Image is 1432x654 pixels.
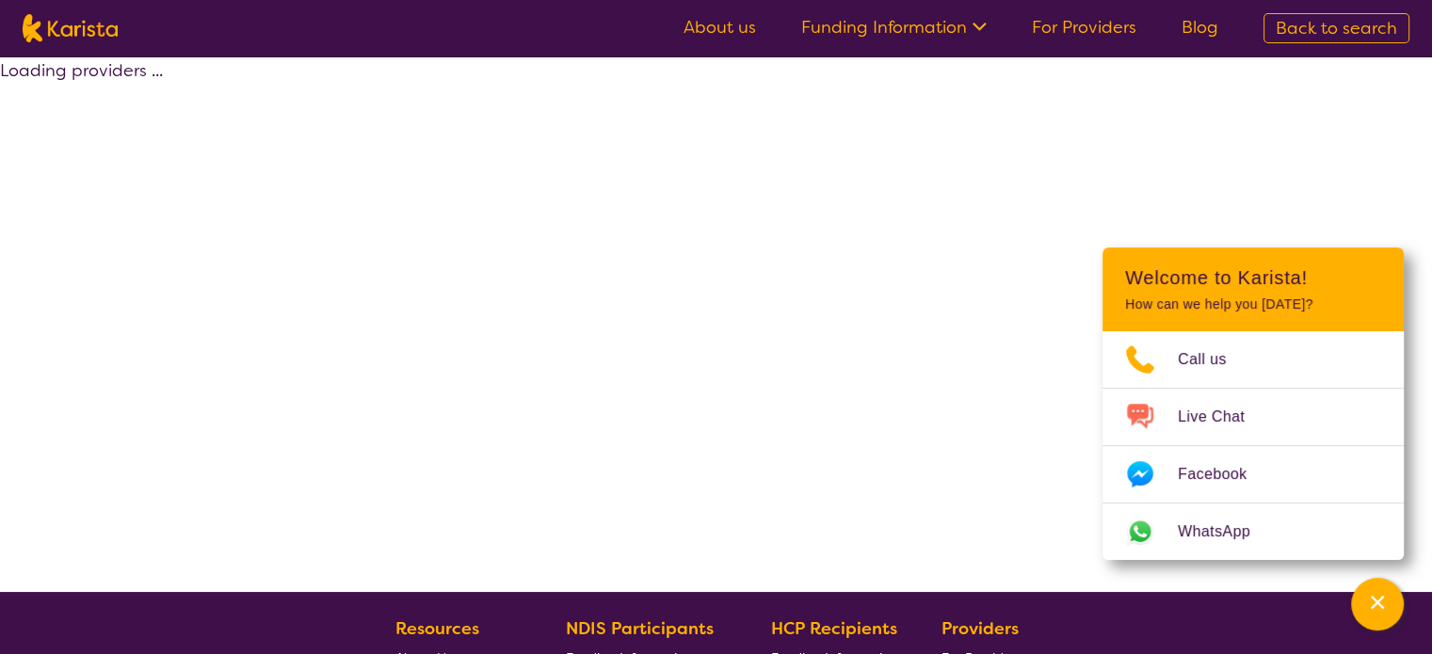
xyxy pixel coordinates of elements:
[771,617,897,640] b: HCP Recipients
[1125,296,1381,312] p: How can we help you [DATE]?
[1276,17,1397,40] span: Back to search
[1178,518,1273,546] span: WhatsApp
[1263,13,1409,43] a: Back to search
[801,16,987,39] a: Funding Information
[1182,16,1218,39] a: Blog
[23,14,118,42] img: Karista logo
[1102,503,1404,560] a: Web link opens in a new tab.
[684,16,756,39] a: About us
[1351,578,1404,630] button: Channel Menu
[1125,266,1381,289] h2: Welcome to Karista!
[1032,16,1136,39] a: For Providers
[1178,345,1249,374] span: Call us
[941,617,1019,640] b: Providers
[1178,460,1269,488] span: Facebook
[395,617,479,640] b: Resources
[1102,331,1404,560] ul: Choose channel
[1178,403,1267,431] span: Live Chat
[566,617,714,640] b: NDIS Participants
[1102,247,1404,560] div: Channel Menu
